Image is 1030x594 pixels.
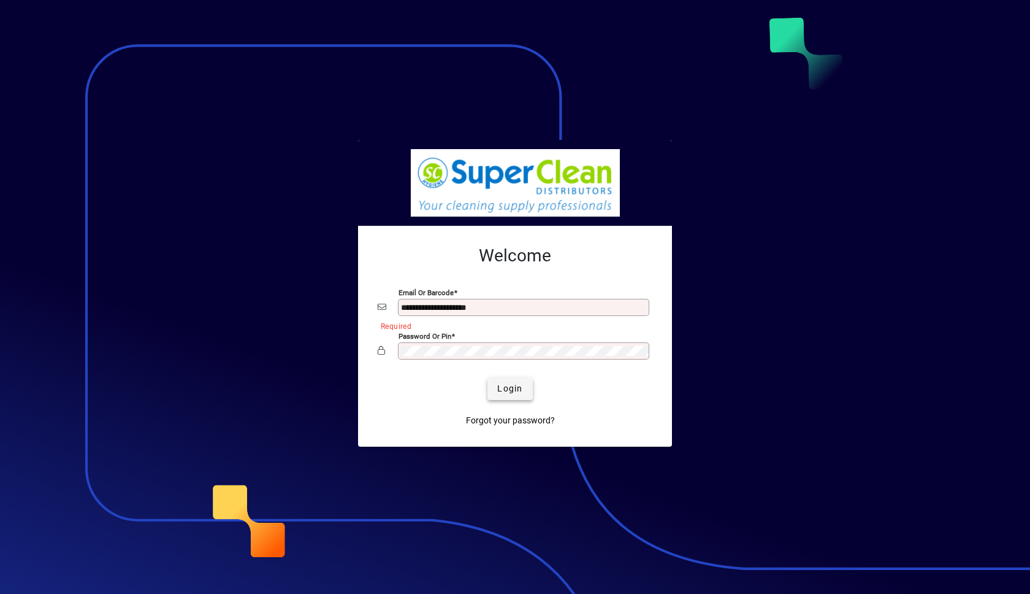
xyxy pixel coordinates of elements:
[381,319,643,332] mat-error: Required
[399,331,451,340] mat-label: Password or Pin
[461,410,560,432] a: Forgot your password?
[466,414,555,427] span: Forgot your password?
[399,288,454,296] mat-label: Email or Barcode
[497,382,522,395] span: Login
[487,378,532,400] button: Login
[378,245,652,266] h2: Welcome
